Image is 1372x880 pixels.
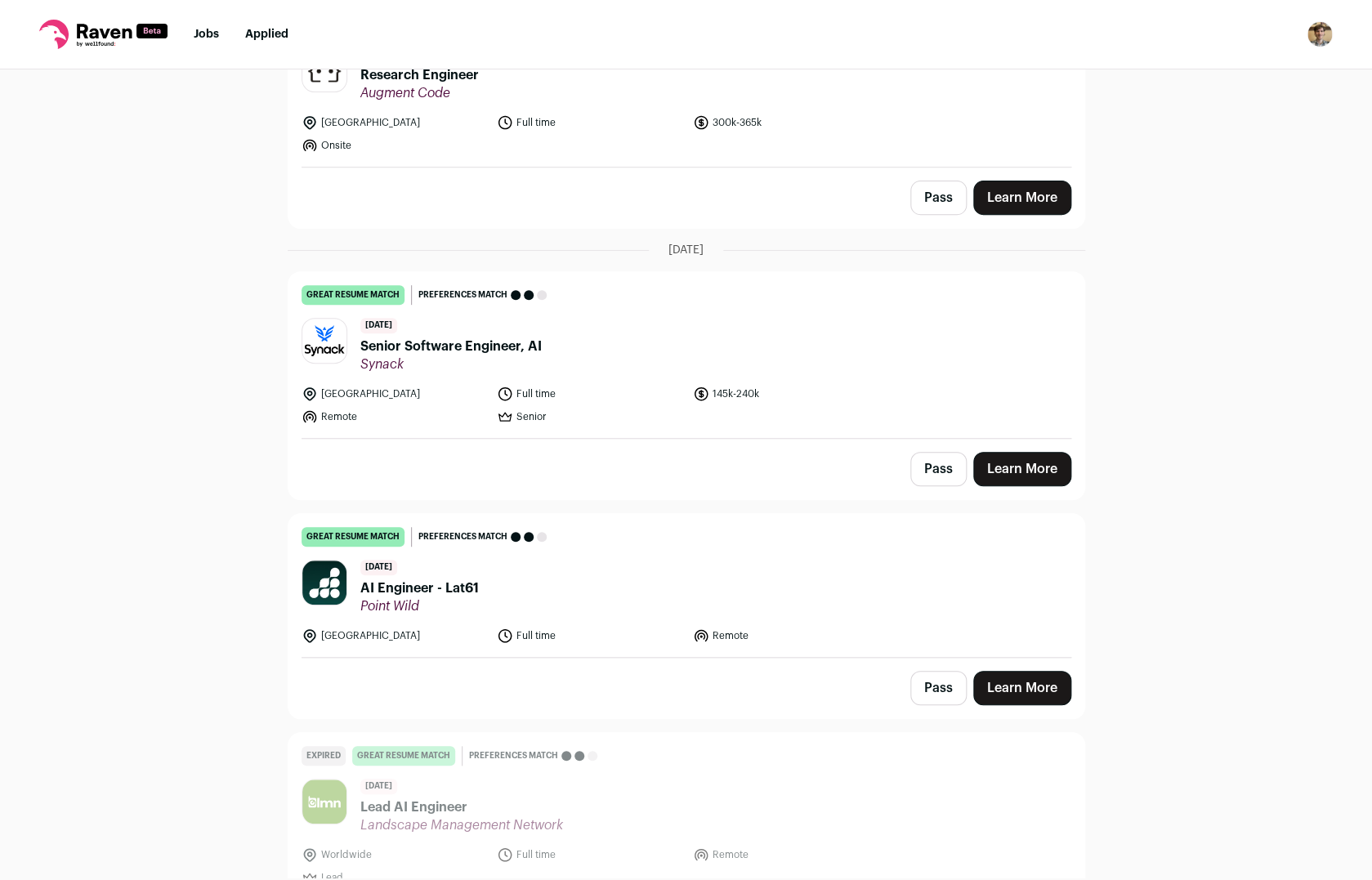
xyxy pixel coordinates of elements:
[352,746,455,766] div: great resume match
[302,285,404,305] div: great resume match
[693,386,879,402] li: 145k-240k
[360,779,397,794] span: [DATE]
[302,409,488,425] li: Remote
[973,671,1071,705] a: Learn More
[910,181,967,215] button: Pass
[910,452,967,486] button: Pass
[302,47,346,92] img: e3621ee30f609963059d02118127cc879f12b97b08ba11e898347c3a4162481d.png
[497,628,683,644] li: Full time
[973,181,1071,215] a: Learn More
[302,846,488,863] li: Worldwide
[910,671,967,705] button: Pass
[1307,21,1333,47] button: Open dropdown
[302,386,488,402] li: [GEOGRAPHIC_DATA]
[302,137,488,154] li: Onsite
[360,578,479,598] span: AI Engineer - Lat61
[668,242,704,258] span: [DATE]
[469,748,558,764] span: Preferences match
[302,628,488,644] li: [GEOGRAPHIC_DATA]
[360,797,563,817] span: Lead AI Engineer
[360,85,479,101] span: Augment Code
[302,527,404,547] div: great resume match
[288,272,1084,438] a: great resume match Preferences match [DATE] Senior Software Engineer, AI Synack [GEOGRAPHIC_DATA]...
[1307,21,1333,47] img: 15869354-medium_jpg
[693,628,879,644] li: Remote
[497,114,683,131] li: Full time
[360,598,479,614] span: Point Wild
[360,356,542,373] span: Synack
[418,529,507,545] span: Preferences match
[302,746,346,766] div: Expired
[288,514,1084,657] a: great resume match Preferences match [DATE] AI Engineer - Lat61 Point Wild [GEOGRAPHIC_DATA] Full...
[973,452,1071,486] a: Learn More
[497,409,683,425] li: Senior
[693,846,879,863] li: Remote
[418,287,507,303] span: Preferences match
[302,319,346,363] img: 4890a1b638fc0066c219dea79bd4629406283fed783110b6d324ca00c5d306e1.png
[497,386,683,402] li: Full time
[302,779,346,824] img: 688e8b0e502764a3c1c54fda8d6b6308785df1836f9162c8e17c1eec90f5d2e9.jpg
[302,561,346,605] img: 9f6418f1a30dfd6ba873436bb9fa16d552a7453fe288fec0d4261172b4a4f2e3.jpg
[360,817,563,833] span: Landscape Management Network
[360,65,479,85] span: Research Engineer
[288,1,1084,167] a: great resume match Preferences match [DATE] Research Engineer Augment Code [GEOGRAPHIC_DATA] Full...
[497,846,683,863] li: Full time
[360,560,397,575] span: [DATE]
[245,29,288,40] a: Applied
[194,29,219,40] a: Jobs
[693,114,879,131] li: 300k-365k
[302,114,488,131] li: [GEOGRAPHIC_DATA]
[360,318,397,333] span: [DATE]
[360,337,542,356] span: Senior Software Engineer, AI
